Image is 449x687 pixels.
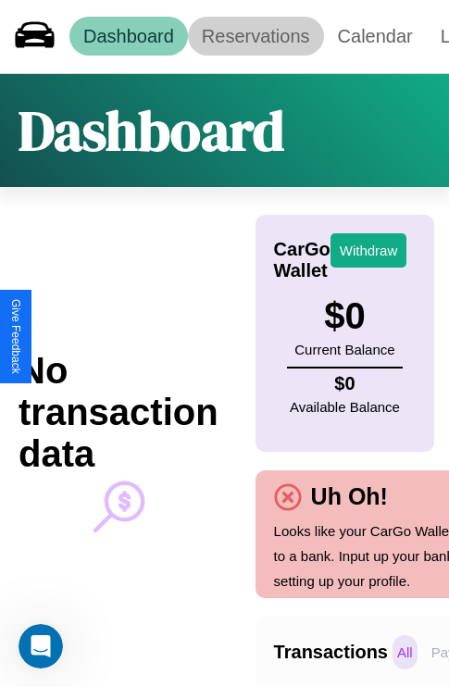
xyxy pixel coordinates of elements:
[290,373,400,394] h4: $ 0
[188,17,324,56] a: Reservations
[294,295,394,337] h3: $ 0
[274,239,331,281] h4: CarGo Wallet
[274,642,388,663] h4: Transactions
[19,93,284,169] h1: Dashboard
[294,337,394,362] p: Current Balance
[69,17,188,56] a: Dashboard
[19,624,63,668] iframe: Intercom live chat
[331,233,407,268] button: Withdraw
[19,350,218,475] h2: No transaction data
[290,394,400,419] p: Available Balance
[324,17,427,56] a: Calendar
[393,635,418,669] p: All
[9,299,22,374] div: Give Feedback
[302,483,397,510] h4: Uh Oh!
